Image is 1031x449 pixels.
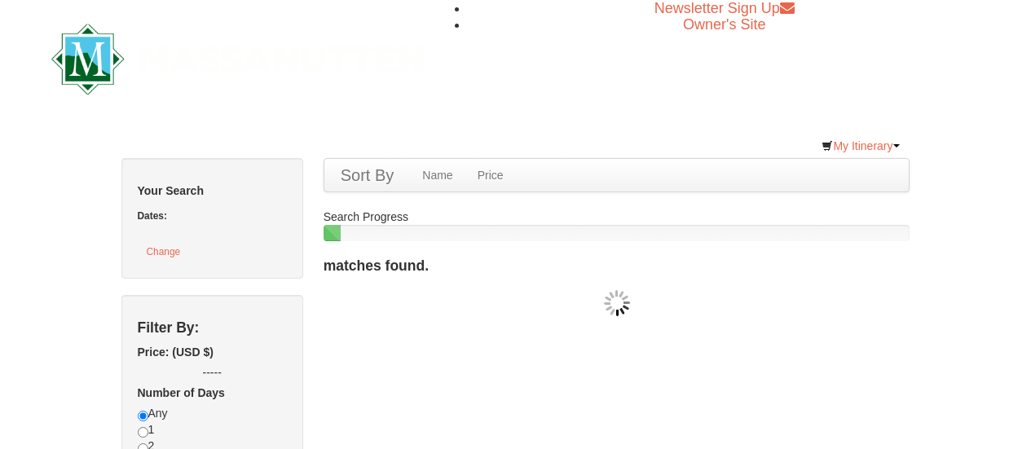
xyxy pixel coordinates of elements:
span: -- [214,366,222,379]
strong: Price: (USD $) [138,346,214,359]
a: My Itinerary [811,134,910,158]
a: Price [465,159,516,191]
h4: Filter By: [138,319,287,336]
button: Change [138,241,190,262]
h5: Your Search [138,183,287,199]
strong: Number of Days [138,386,225,399]
strong: Dates: [138,210,167,222]
img: wait gif [604,290,630,316]
a: Sort By [324,159,411,191]
h4: matches found. [324,258,910,274]
div: Search Progress [324,209,910,241]
label: - [138,364,287,381]
a: Massanutten Resort [51,37,425,76]
span: -- [203,366,210,379]
a: Owner's Site [683,16,765,33]
img: Massanutten Resort Logo [51,24,425,95]
a: Name [410,159,465,191]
